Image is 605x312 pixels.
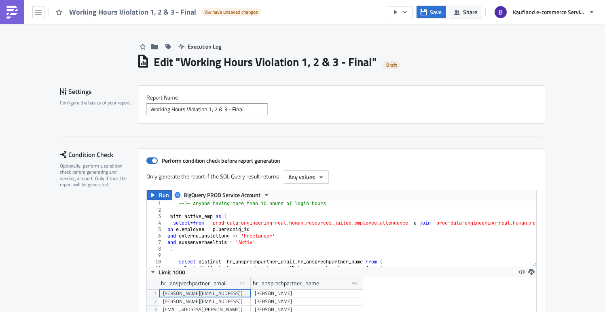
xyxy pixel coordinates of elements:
[147,265,166,272] div: 11
[417,6,446,18] button: Save
[147,207,166,213] div: 2
[60,149,138,161] div: Condition Check
[147,213,166,220] div: 3
[171,190,273,200] button: BigQuery PROD Service Account
[184,190,260,200] span: BigQuery PROD Service Account
[159,268,185,276] span: Limit 1000
[450,6,481,18] button: Share
[60,85,138,98] div: Settings
[188,42,221,51] span: Execution Log
[147,200,166,207] div: 1
[513,8,586,16] span: Kaufland e-commerce Services GmbH & Co. KG
[255,297,359,306] div: [PERSON_NAME]
[284,170,329,184] button: Any values
[147,267,188,277] button: Limit 1000
[288,173,315,181] span: Any values
[60,163,133,188] div: Optionally, perform a condition check before generating and sending a report. Only if true, the r...
[60,100,133,106] div: Configure the basics of your report.
[163,289,247,297] div: [PERSON_NAME][EMAIL_ADDRESS][PERSON_NAME][DOMAIN_NAME]
[147,190,172,200] button: Run
[494,5,508,19] img: Avatar
[147,239,166,246] div: 7
[490,3,599,21] button: Kaufland e-commerce Services GmbH & Co. KG
[146,94,537,101] label: Report Nam﻿e
[253,277,319,289] div: hr_ansprechpartner_name
[463,8,477,16] span: Share
[162,156,280,165] strong: Perform condition check before report generation
[147,233,166,239] div: 6
[6,6,19,19] img: PushMetrics
[430,8,442,16] span: Save
[147,226,166,233] div: 5
[204,9,258,15] span: You have unsaved changes
[147,259,166,265] div: 10
[577,284,597,304] iframe: Intercom live chat
[255,289,359,297] div: [PERSON_NAME]
[69,7,197,17] span: Working Hours Violation 1, 2 & 3 - Final
[146,170,280,183] label: Only generate the report if the SQL Query result returns
[386,62,397,68] span: Draft
[147,220,166,226] div: 4
[161,277,226,289] div: hr_ansprechpartner_email
[163,297,247,306] div: [PERSON_NAME][EMAIL_ADDRESS][PERSON_NAME][DOMAIN_NAME]
[147,246,166,252] div: 8
[147,252,166,259] div: 9
[159,190,169,200] span: Run
[174,40,225,53] button: Execution Log
[154,55,377,69] h1: Edit " Working Hours Violation 1, 2 & 3 - Final "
